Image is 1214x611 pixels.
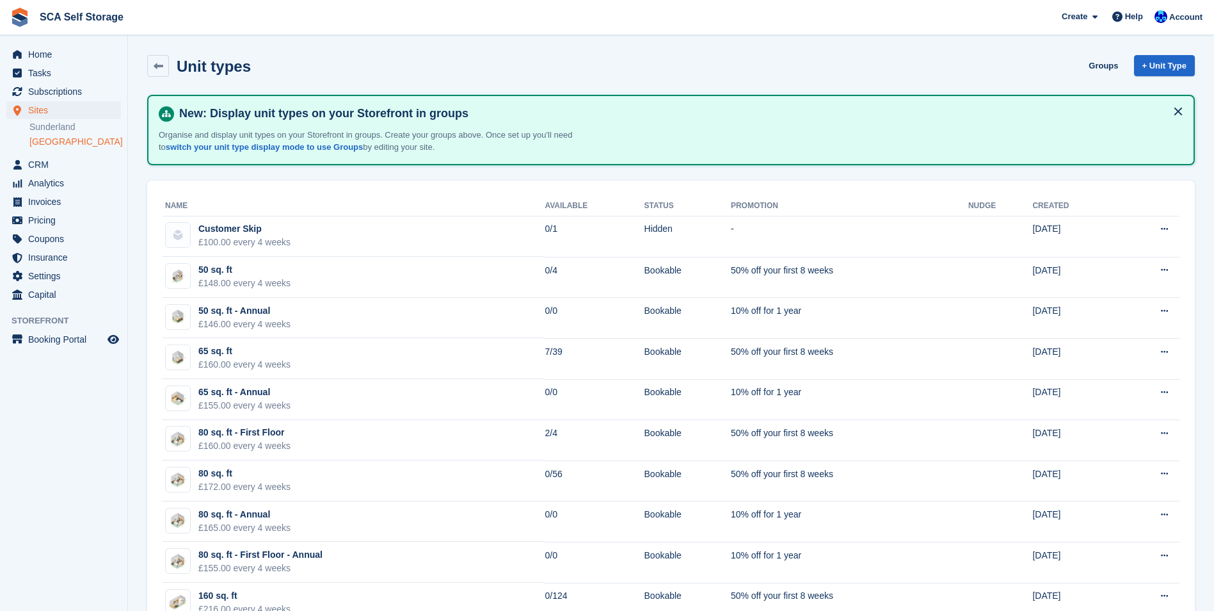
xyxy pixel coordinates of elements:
img: SCA-57sqft.jpg [166,349,190,366]
th: Nudge [968,196,1032,216]
a: menu [6,330,121,348]
td: [DATE] [1032,338,1117,379]
td: [DATE] [1032,257,1117,298]
div: 80 sq. ft - First Floor [198,426,291,439]
a: menu [6,267,121,285]
div: £155.00 every 4 weeks [198,562,323,575]
span: Sites [28,101,105,119]
a: menu [6,193,121,211]
td: Bookable [644,420,731,461]
a: menu [6,211,121,229]
th: Name [163,196,545,216]
div: 80 sq. ft - Annual [198,508,291,521]
td: Bookable [644,257,731,298]
span: Tasks [28,64,105,82]
img: SCA-50sqft.jpg [166,308,190,325]
a: menu [6,101,121,119]
h4: New: Display unit types on your Storefront in groups [174,106,1183,121]
div: 65 sq. ft [198,345,291,358]
td: [DATE] [1032,460,1117,501]
img: SCA-80sqft.jpg [166,553,190,570]
a: Preview store [106,332,121,347]
span: Create [1062,10,1087,23]
a: menu [6,64,121,82]
td: 0/0 [545,298,644,339]
div: £146.00 every 4 weeks [198,318,291,331]
a: + Unit Type [1134,55,1195,76]
td: Bookable [644,298,731,339]
div: £160.00 every 4 weeks [198,358,291,371]
a: menu [6,174,121,192]
img: SCA-64sqft.jpg [166,390,190,407]
td: 7/39 [545,338,644,379]
div: 160 sq. ft [198,589,291,603]
td: [DATE] [1032,542,1117,583]
div: £148.00 every 4 weeks [198,277,291,290]
td: Hidden [644,216,731,257]
img: Kelly Neesham [1154,10,1167,23]
td: 50% off your first 8 weeks [731,460,968,501]
span: Storefront [12,314,127,327]
div: £155.00 every 4 weeks [198,399,291,412]
span: Insurance [28,248,105,266]
img: SCA-80sqft.jpg [166,512,190,529]
div: 80 sq. ft - First Floor - Annual [198,548,323,562]
td: [DATE] [1032,298,1117,339]
img: stora-icon-8386f47178a22dfd0bd8f6a31ec36ba5ce8667c1dd55bd0f319d3a0aa187defe.svg [10,8,29,27]
td: 10% off for 1 year [731,501,968,542]
td: [DATE] [1032,216,1117,257]
td: Bookable [644,501,731,542]
a: menu [6,156,121,174]
div: 65 sq. ft - Annual [198,386,291,399]
a: SCA Self Storage [35,6,129,28]
td: 0/4 [545,257,644,298]
div: Customer Skip [198,222,291,236]
span: Booking Portal [28,330,105,348]
td: - [731,216,968,257]
div: £160.00 every 4 weeks [198,439,291,453]
a: menu [6,83,121,101]
td: 0/0 [545,501,644,542]
div: £165.00 every 4 weeks [198,521,291,535]
span: Home [28,45,105,63]
td: 10% off for 1 year [731,379,968,420]
td: Bookable [644,542,731,583]
td: [DATE] [1032,379,1117,420]
a: menu [6,230,121,248]
div: 50 sq. ft - Annual [198,304,291,318]
div: 50 sq. ft [198,263,291,277]
span: Subscriptions [28,83,105,101]
div: 80 sq. ft [198,467,291,480]
span: Coupons [28,230,105,248]
div: £100.00 every 4 weeks [198,236,291,249]
span: Pricing [28,211,105,229]
th: Created [1032,196,1117,216]
a: menu [6,45,121,63]
img: SCA-43sqft.jpg [166,268,190,285]
td: 0/56 [545,460,644,501]
td: 0/0 [545,542,644,583]
td: 2/4 [545,420,644,461]
td: 50% off your first 8 weeks [731,338,968,379]
span: Capital [28,286,105,304]
td: 0/1 [545,216,644,257]
td: Bookable [644,338,731,379]
span: CRM [28,156,105,174]
h2: Unit types [177,58,251,75]
td: 10% off for 1 year [731,542,968,583]
a: Groups [1083,55,1123,76]
img: SCA-160sqft.jpg [166,594,190,611]
th: Status [644,196,731,216]
a: [GEOGRAPHIC_DATA] [29,136,121,148]
td: 50% off your first 8 weeks [731,257,968,298]
td: Bookable [644,460,731,501]
span: Account [1169,11,1202,24]
span: Settings [28,267,105,285]
th: Available [545,196,644,216]
span: Analytics [28,174,105,192]
div: £172.00 every 4 weeks [198,480,291,494]
th: Promotion [731,196,968,216]
img: SCA-80sqft.jpg [166,471,190,489]
td: Bookable [644,379,731,420]
td: 10% off for 1 year [731,298,968,339]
